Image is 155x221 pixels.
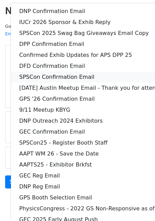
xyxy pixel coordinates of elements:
[5,5,150,17] h2: New Campaign
[5,175,28,188] a: Send
[121,188,155,221] iframe: Chat Widget
[5,24,95,37] small: Google Sheet:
